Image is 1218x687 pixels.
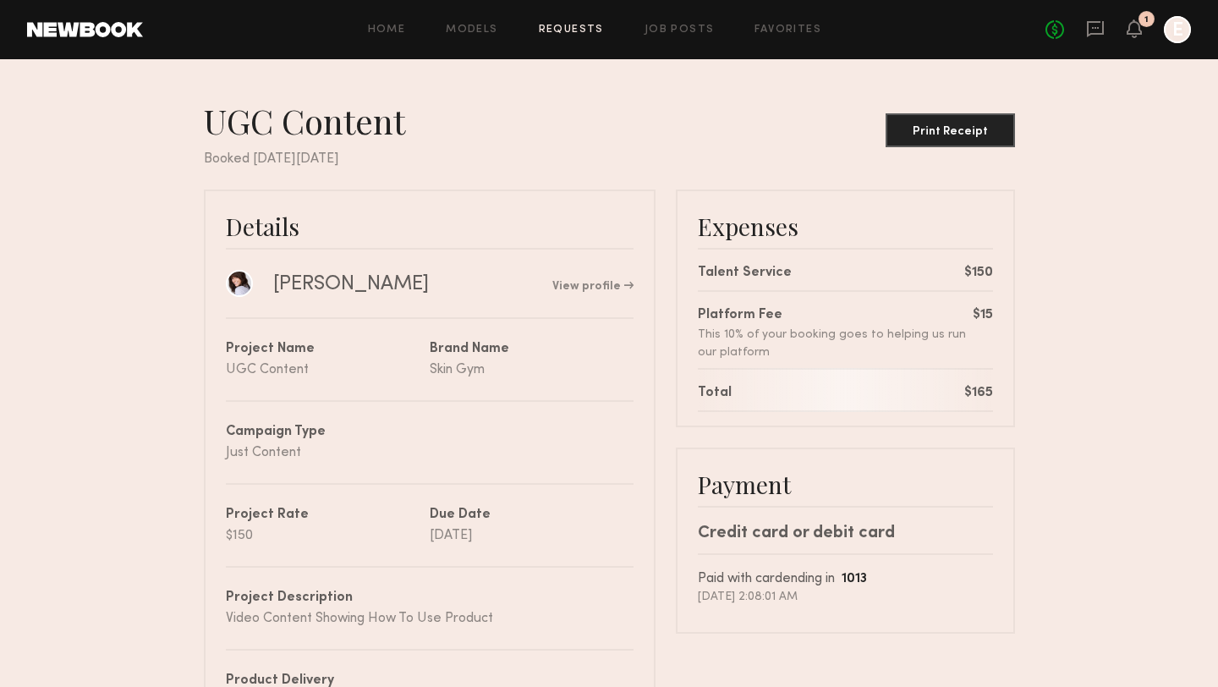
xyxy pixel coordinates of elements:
[698,305,973,326] div: Platform Fee
[964,263,993,283] div: $150
[446,25,497,36] a: Models
[226,212,634,241] div: Details
[430,505,634,525] div: Due Date
[552,281,634,293] a: View profile
[226,505,430,525] div: Project Rate
[226,360,328,380] div: UGC Content
[698,590,993,605] div: [DATE] 2:08:01 AM
[204,100,419,142] div: UGC Content
[430,360,532,380] div: Skin Gym
[886,113,1015,147] button: Print Receipt
[226,422,634,442] div: Campaign Type
[539,25,604,36] a: Requests
[226,442,634,463] div: Just Content
[368,25,406,36] a: Home
[892,126,1008,138] div: Print Receipt
[1164,16,1191,43] a: E
[226,339,430,360] div: Project Name
[226,608,634,629] div: Video Content Showing How To Use Product
[698,521,993,547] div: Credit card or debit card
[1144,15,1149,25] div: 1
[645,25,715,36] a: Job Posts
[430,525,532,546] div: [DATE]
[698,569,993,590] div: Paid with card ending in
[754,25,821,36] a: Favorites
[698,263,792,283] div: Talent Service
[973,305,993,326] div: $15
[698,326,973,361] div: This 10% of your booking goes to helping us run our platform
[204,149,1015,169] div: Booked [DATE][DATE]
[430,339,634,360] div: Brand Name
[226,588,634,608] div: Project Description
[698,470,993,499] div: Payment
[226,525,328,546] div: $150
[698,212,993,241] div: Expenses
[964,383,993,404] div: $165
[273,272,429,297] div: [PERSON_NAME]
[842,573,867,585] b: 1013
[698,383,732,404] div: Total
